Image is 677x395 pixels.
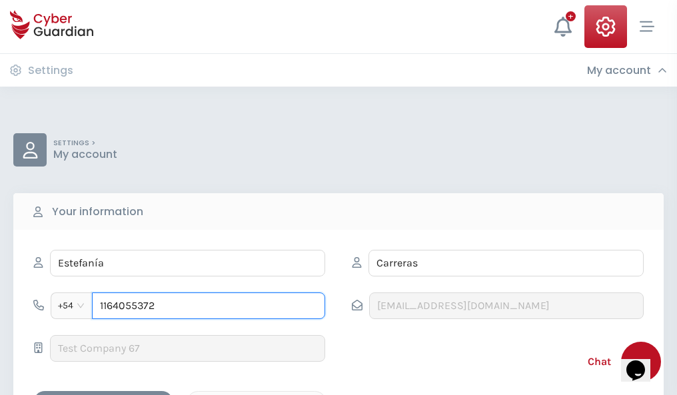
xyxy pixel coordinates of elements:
p: My account [53,148,117,161]
div: + [566,11,576,21]
span: Chat [588,354,611,370]
h3: My account [587,64,651,77]
iframe: chat widget [621,342,664,382]
p: SETTINGS > [53,139,117,148]
span: +54 [58,296,85,316]
div: My account [587,64,667,77]
h3: Settings [28,64,73,77]
b: Your information [52,204,143,220]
